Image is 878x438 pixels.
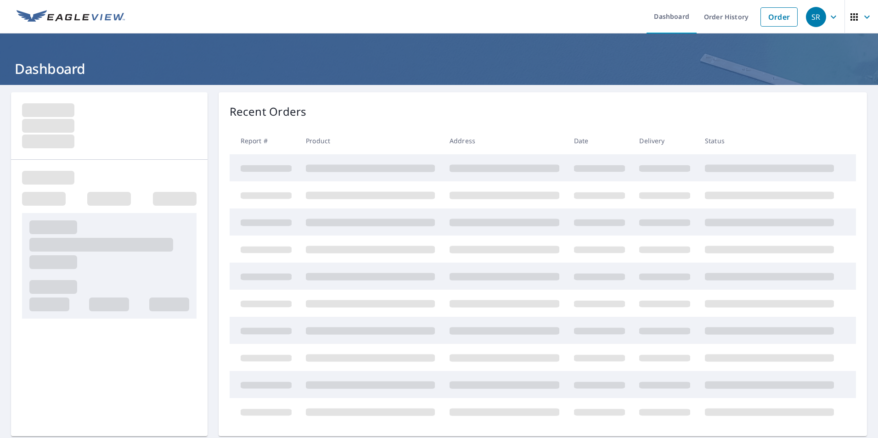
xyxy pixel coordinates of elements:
img: EV Logo [17,10,125,24]
th: Product [298,127,442,154]
p: Recent Orders [230,103,307,120]
a: Order [760,7,798,27]
th: Date [567,127,632,154]
div: SR [806,7,826,27]
th: Status [698,127,841,154]
th: Delivery [632,127,698,154]
th: Address [442,127,567,154]
h1: Dashboard [11,59,867,78]
th: Report # [230,127,299,154]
